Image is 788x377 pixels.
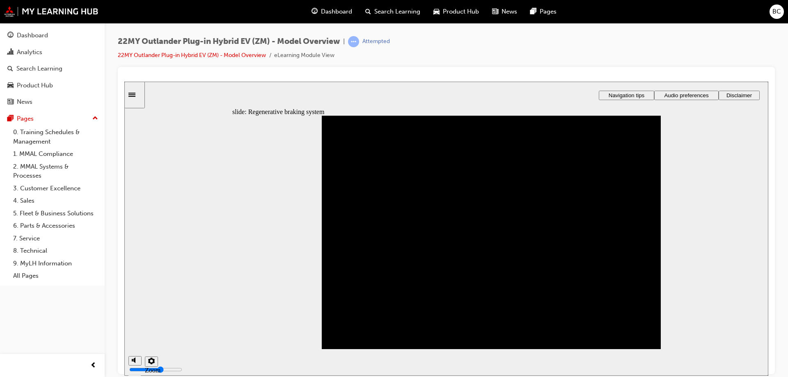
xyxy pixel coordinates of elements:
[17,48,42,57] div: Analytics
[321,7,352,16] span: Dashboard
[21,285,36,307] label: Zoom to fit
[118,52,266,59] a: 22MY Outlander Plug-in Hybrid EV (ZM) - Model Overview
[524,3,563,20] a: pages-iconPages
[3,45,101,60] a: Analytics
[17,114,34,123] div: Pages
[602,11,628,17] span: Disclaimer
[7,65,13,73] span: search-icon
[312,7,318,17] span: guage-icon
[3,28,101,43] a: Dashboard
[772,7,781,16] span: BC
[17,31,48,40] div: Dashboard
[4,274,17,284] button: volume
[540,11,584,17] span: Audio preferences
[3,26,101,111] button: DashboardAnalyticsSearch LearningProduct HubNews
[3,94,101,110] a: News
[17,97,32,107] div: News
[3,78,101,93] a: Product Hub
[10,270,101,282] a: All Pages
[7,82,14,89] span: car-icon
[443,7,479,16] span: Product Hub
[348,36,359,47] span: learningRecordVerb_ATTEMPT-icon
[770,5,784,19] button: BC
[7,32,14,39] span: guage-icon
[274,51,334,60] li: eLearning Module View
[4,6,98,17] img: mmal
[118,37,340,46] span: 22MY Outlander Plug-in Hybrid EV (ZM) - Model Overview
[486,3,524,20] a: news-iconNews
[10,257,101,270] a: 9. MyLH Information
[10,194,101,207] a: 4. Sales
[502,7,517,16] span: News
[540,7,557,16] span: Pages
[10,232,101,245] a: 7. Service
[7,98,14,106] span: news-icon
[10,160,101,182] a: 2. MMAL Systems & Processes
[362,38,390,46] div: Attempted
[21,275,34,285] button: settings
[7,49,14,56] span: chart-icon
[10,219,101,232] a: 6. Parts & Accessories
[4,267,33,294] div: misc controls
[10,207,101,220] a: 5. Fleet & Business Solutions
[474,9,530,18] button: Navigation tips
[16,64,62,73] div: Search Learning
[594,9,635,18] button: Disclaimer
[492,7,498,17] span: news-icon
[10,182,101,195] a: 3. Customer Excellence
[10,244,101,257] a: 8. Technical
[305,3,359,20] a: guage-iconDashboard
[7,115,14,123] span: pages-icon
[427,3,486,20] a: car-iconProduct Hub
[374,7,420,16] span: Search Learning
[359,3,427,20] a: search-iconSearch Learning
[5,285,58,291] input: volume
[530,9,594,18] button: Audio preferences
[3,111,101,126] button: Pages
[530,7,536,17] span: pages-icon
[484,11,520,17] span: Navigation tips
[10,126,101,148] a: 0. Training Schedules & Management
[90,361,96,371] span: prev-icon
[343,37,345,46] span: |
[433,7,440,17] span: car-icon
[3,61,101,76] a: Search Learning
[10,148,101,160] a: 1. MMAL Compliance
[17,81,53,90] div: Product Hub
[365,7,371,17] span: search-icon
[92,113,98,124] span: up-icon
